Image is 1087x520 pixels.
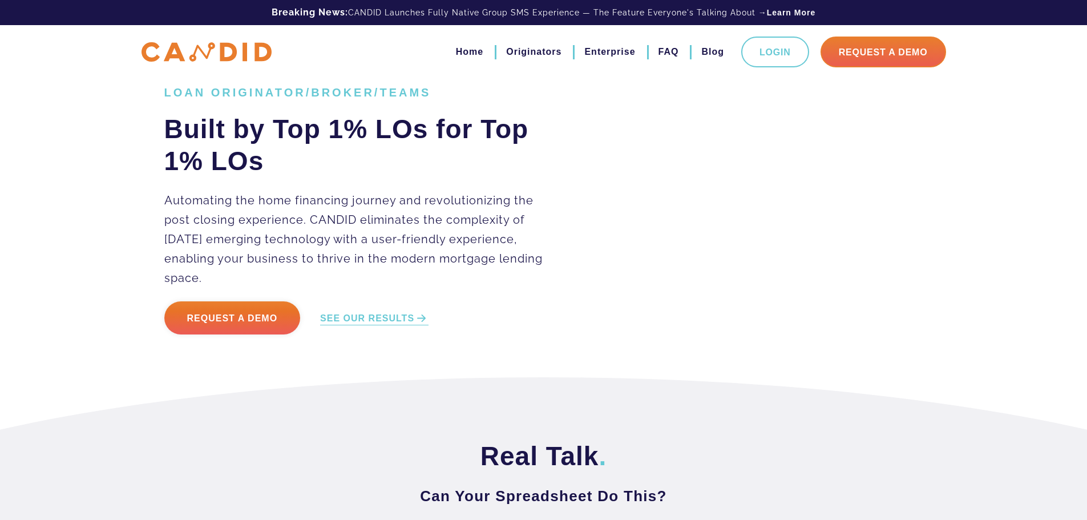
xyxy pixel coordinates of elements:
[456,42,483,62] a: Home
[767,7,815,18] a: Learn More
[164,191,560,288] p: Automating the home financing journey and revolutionizing the post closing experience. CANDID eli...
[164,113,560,177] h2: Built by Top 1% LOs for Top 1% LOs
[164,301,301,334] a: Request a Demo
[701,42,724,62] a: Blog
[821,37,946,67] a: Request A Demo
[741,37,809,67] a: Login
[164,486,923,506] h3: Can Your Spreadsheet Do This?
[599,441,607,471] span: .
[164,440,923,472] h2: Real Talk
[320,312,429,325] a: SEE OUR RESULTS
[584,42,635,62] a: Enterprise
[658,42,679,62] a: FAQ
[142,42,272,62] img: CANDID APP
[272,7,348,18] b: Breaking News:
[506,42,561,62] a: Originators
[164,86,560,99] h1: LOAN ORIGINATOR/BROKER/TEAMS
